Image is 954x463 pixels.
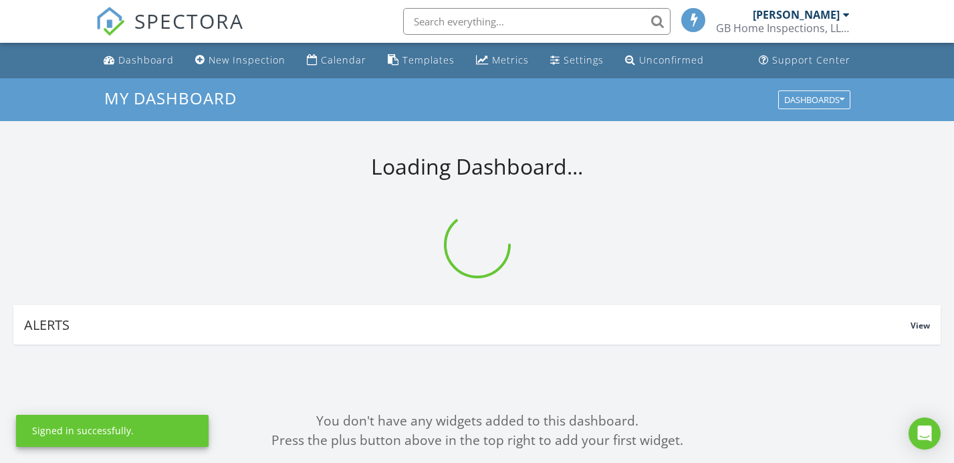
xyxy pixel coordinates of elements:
a: Support Center [753,48,856,73]
div: Settings [564,54,604,66]
span: SPECTORA [134,7,244,35]
a: Templates [382,48,460,73]
a: Unconfirmed [620,48,709,73]
button: Dashboards [778,90,850,109]
a: Calendar [302,48,372,73]
div: You don't have any widgets added to this dashboard. [13,411,941,431]
div: Unconfirmed [639,54,704,66]
a: Dashboard [98,48,179,73]
div: [PERSON_NAME] [753,8,840,21]
div: Alerts [24,316,911,334]
div: Open Intercom Messenger [909,418,941,450]
div: Dashboard [118,54,174,66]
a: Metrics [471,48,534,73]
div: Signed in successfully. [32,424,134,438]
div: GB Home Inspections, LLC. [716,21,850,35]
a: Settings [545,48,609,73]
a: SPECTORA [96,18,244,46]
span: My Dashboard [104,87,237,109]
span: View [911,320,930,331]
a: New Inspection [190,48,291,73]
div: Support Center [772,54,850,66]
input: Search everything... [403,8,671,35]
div: New Inspection [209,54,285,66]
div: Templates [402,54,455,66]
div: Dashboards [784,95,844,104]
div: Metrics [492,54,529,66]
div: Press the plus button above in the top right to add your first widget. [13,431,941,450]
img: The Best Home Inspection Software - Spectora [96,7,125,36]
div: Calendar [321,54,366,66]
